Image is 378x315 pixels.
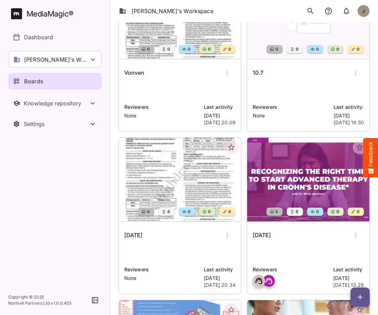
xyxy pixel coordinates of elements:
button: notifications [322,4,335,18]
p: Reviewers [124,103,200,111]
span: 6 [295,208,298,215]
p: Reviewers [253,266,329,273]
h6: [DATE] [253,231,271,240]
div: Knowledge repository [24,100,88,107]
p: Last activity [204,103,235,111]
p: [DATE] 13.28 [333,282,364,288]
button: search [304,4,317,18]
p: Last activity [204,266,235,273]
span: 0 [356,46,359,53]
a: MediaMagic® [11,8,102,19]
button: notifications [339,4,353,18]
span: 0 [187,208,190,215]
span: 6 [146,208,150,215]
p: Copyright © 2025 [8,294,72,300]
span: 0 [187,46,190,53]
div: J [357,5,370,17]
p: Reviewers [253,103,329,111]
span: 0 [295,46,298,53]
span: 0 [275,46,278,53]
p: Reviewers [124,266,200,273]
button: Feedback [363,138,378,177]
p: Last activity [333,266,364,273]
span: 0 [167,46,170,53]
span: 6 [167,208,170,215]
h6: Vonven [124,69,144,77]
p: Last activity [334,103,364,111]
h6: 10.7 [253,69,263,77]
p: [DATE] 20.09 [204,119,235,126]
nav: Settings [8,116,102,132]
span: 0 [356,208,359,215]
a: Boards [8,73,102,90]
a: Dashboard [8,29,102,45]
img: 10.3.25 [119,138,241,221]
button: Toggle Settings [8,116,102,132]
p: Boards [24,77,43,85]
p: [DATE] 19.50 [334,119,364,126]
p: None [124,275,200,282]
span: 6 [275,208,278,215]
h6: [DATE] [124,231,143,240]
p: Dashboard [24,33,53,41]
span: 0 [207,46,211,53]
p: [DATE] [334,112,364,119]
p: [DATE] 20.34 [204,282,235,288]
span: 0 [228,208,231,215]
span: 0 [315,208,319,215]
p: None [253,112,329,119]
p: None [124,112,200,119]
span: 0 [207,208,211,215]
span: 0 [336,46,339,53]
p: [DATE] [333,275,364,282]
span: 0 [336,208,339,215]
span: 0 [228,46,231,53]
span: 0 [315,46,319,53]
p: [PERSON_NAME]'s Workspace [24,55,89,64]
div: MediaMagic ® [27,8,74,20]
button: Toggle Knowledge repository [8,95,102,112]
div: Settings [24,120,88,127]
img: thursday [247,138,369,221]
nav: Knowledge repository [8,95,102,112]
p: Northell Partners Ltd v 1.0.0.453 [8,300,72,306]
p: [DATE] [204,275,235,282]
span: 0 [146,46,150,53]
p: [DATE] [204,112,235,119]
